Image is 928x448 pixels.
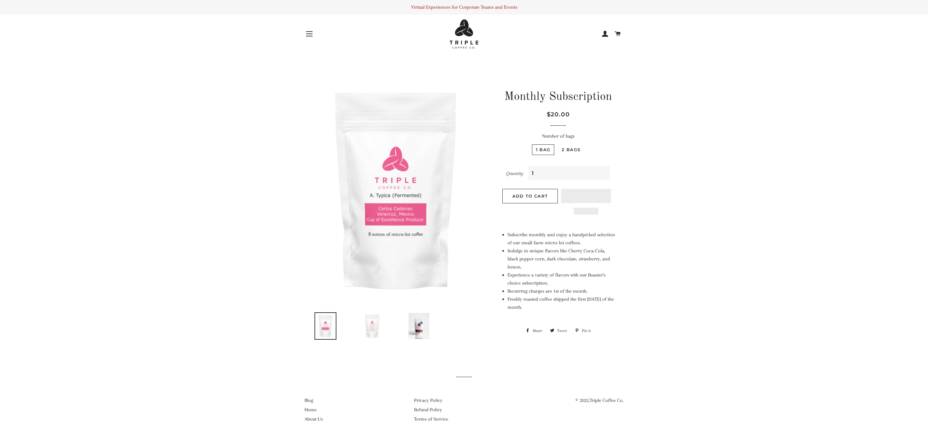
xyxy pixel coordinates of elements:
[314,312,336,340] img: Monthly Subscription
[590,397,623,403] a: Triple Coffee Co.
[414,397,442,403] a: Privacy Policy
[508,287,615,295] li: Recurring charges are 1st of the month.
[547,111,570,118] span: $20.00
[414,407,442,413] a: Refund Policy
[304,407,317,413] a: Home
[502,189,558,203] button: Add to Cart
[558,144,584,155] label: 2 bags
[582,326,594,336] span: Pin it
[450,19,479,49] img: Triple Coffee Co - Logo
[533,326,546,336] span: Share
[501,89,615,105] h1: Monthly Subscription
[304,416,323,422] a: About Us
[508,295,615,311] li: Freshly roasted coffee shipped the first [DATE] of the month.
[557,326,570,336] span: Tweet
[508,231,615,247] li: Subscribe monthly and enjoy a handpicked selection of our small farm micro-lot coffees.
[524,396,623,404] p: © 2025,
[506,170,524,178] label: Quantity
[532,144,555,155] label: 1 bag
[408,312,430,340] img: Good Food Award Winner - Pacamara Natural (Comayagua, Honduras)-Roasted Coffee-Triple Coffee Co.
[508,247,615,271] li: Indulge in unique flavors like Cherry Coca-Cola, black pepper corn, dark chocolate, strawberry, a...
[501,132,615,140] label: Number of bags
[414,416,448,422] a: Terms of Service
[304,397,313,403] a: Blog
[512,193,548,199] span: Add to Cart
[356,312,388,340] img: Monthly Subscription
[304,74,487,307] img: Monthly Subscription
[508,271,615,287] li: Experience a variety of flavors with our Roaster's choice subscription.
